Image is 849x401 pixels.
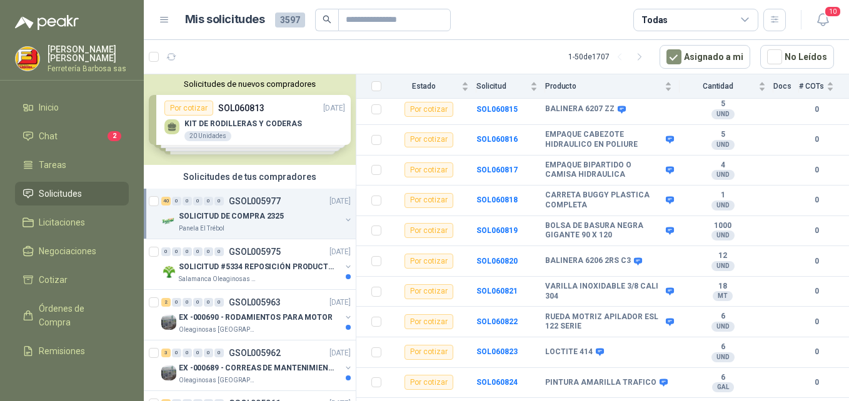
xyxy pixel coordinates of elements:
[15,268,129,292] a: Cotizar
[39,244,96,258] span: Negociaciones
[568,47,650,67] div: 1 - 50 de 1707
[161,365,176,380] img: Company Logo
[172,197,181,205] div: 0
[799,82,824,91] span: # COTs
[680,221,766,231] b: 1000
[799,194,834,206] b: 0
[545,256,631,266] b: BALINERA 6206 2RS C3
[404,193,453,208] div: Por cotizar
[229,298,281,307] p: GSOL005963
[799,346,834,358] b: 0
[799,377,834,389] b: 0
[15,15,79,30] img: Logo peakr
[389,82,459,91] span: Estado
[161,214,176,229] img: Company Logo
[712,382,734,392] div: GAL
[329,196,351,207] p: [DATE]
[799,134,834,146] b: 0
[15,297,129,334] a: Órdenes de Compra
[404,223,453,238] div: Por cotizar
[179,210,284,222] p: SOLICITUD DE COMPRA 2325
[545,347,593,357] b: LOCTITE 414
[204,298,213,307] div: 0
[15,339,129,363] a: Remisiones
[641,13,668,27] div: Todas
[229,349,281,357] p: GSOL005962
[48,65,129,72] p: Ferretería Barbosa sas
[799,225,834,237] b: 0
[179,375,258,385] p: Oleaginosas [GEOGRAPHIC_DATA][PERSON_NAME]
[711,230,735,240] div: UND
[404,162,453,177] div: Por cotizar
[161,298,171,307] div: 2
[329,347,351,359] p: [DATE]
[476,287,518,295] b: SOL060821
[161,345,353,385] a: 3 0 0 0 0 0 GSOL005962[DATE] Company LogoEX -000689 - CORREAS DE MANTENIMIENTOOleaginosas [GEOGRA...
[476,347,518,356] b: SOL060823
[545,312,663,332] b: RUEDA MOTRIZ APILADOR ESL 122 SERIE
[680,251,766,261] b: 12
[476,196,518,204] a: SOL060818
[711,200,735,210] div: UND
[149,79,351,89] button: Solicitudes de nuevos compradores
[545,161,663,180] b: EMPAQUE BIPARTIDO O CAMISA HIDRAULICA
[39,187,82,200] span: Solicitudes
[711,140,735,150] div: UND
[680,74,773,99] th: Cantidad
[172,247,181,256] div: 0
[179,362,334,374] p: EX -000689 - CORREAS DE MANTENIMIENTO
[193,298,203,307] div: 0
[229,247,281,256] p: GSOL005975
[545,378,656,388] b: PINTURA AMARILLA TRAFICO
[773,74,799,99] th: Docs
[183,247,192,256] div: 0
[15,210,129,234] a: Licitaciones
[172,349,181,357] div: 0
[476,166,518,174] a: SOL060817
[161,197,171,205] div: 40
[476,317,518,326] a: SOL060822
[476,105,518,114] a: SOL060815
[476,378,518,387] a: SOL060824
[229,197,281,205] p: GSOL005977
[799,104,834,116] b: 0
[39,273,68,287] span: Cotizar
[404,132,453,147] div: Por cotizar
[161,194,353,234] a: 40 0 0 0 0 0 GSOL005977[DATE] Company LogoSOLICITUD DE COMPRA 2325Panela El Trébol
[193,197,203,205] div: 0
[799,74,849,99] th: # COTs
[193,349,203,357] div: 0
[183,349,192,357] div: 0
[183,197,192,205] div: 0
[39,344,85,358] span: Remisiones
[204,197,213,205] div: 0
[179,325,258,335] p: Oleaginosas [GEOGRAPHIC_DATA][PERSON_NAME]
[39,101,59,114] span: Inicio
[404,345,453,360] div: Por cotizar
[476,226,518,235] a: SOL060819
[711,352,735,362] div: UND
[680,130,766,140] b: 5
[144,165,356,189] div: Solicitudes de tus compradores
[404,254,453,269] div: Por cotizar
[711,261,735,271] div: UND
[404,102,453,117] div: Por cotizar
[161,264,176,279] img: Company Logo
[39,302,117,329] span: Órdenes de Compra
[476,135,518,144] a: SOL060816
[389,74,476,99] th: Estado
[15,153,129,177] a: Tareas
[476,74,545,99] th: Solicitud
[404,284,453,299] div: Por cotizar
[404,314,453,329] div: Por cotizar
[161,247,171,256] div: 0
[476,82,528,91] span: Solicitud
[711,109,735,119] div: UND
[214,197,224,205] div: 0
[161,244,353,284] a: 0 0 0 0 0 0 GSOL005975[DATE] Company LogoSOLICITUD #5334 REPOSICIÓN PRODUCTOSSalamanca Oleaginosa...
[811,9,834,31] button: 10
